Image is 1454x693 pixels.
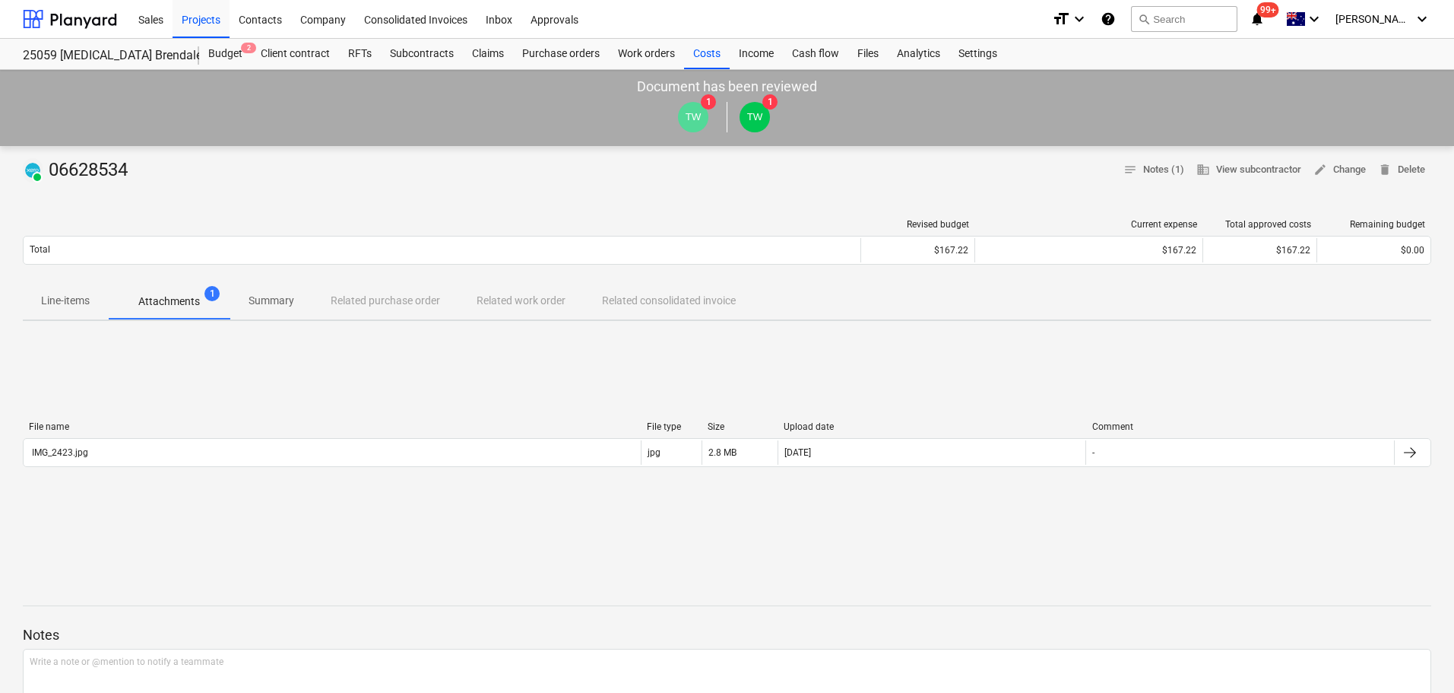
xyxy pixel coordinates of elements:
[783,39,848,69] a: Cash flow
[23,48,181,64] div: 25059 [MEDICAL_DATA] Brendale Re-roof and New Shed
[23,158,43,183] div: Invoice has been synced with Xero and its status is currently PAID
[1123,163,1137,176] span: notes
[747,111,763,122] span: TW
[784,421,1080,432] div: Upload date
[1196,163,1210,176] span: business
[339,39,381,69] a: RFTs
[678,102,708,132] div: Tim Wells
[1209,219,1311,230] div: Total approved costs
[1313,163,1327,176] span: edit
[1131,6,1237,32] button: Search
[848,39,888,69] a: Files
[1313,161,1366,179] span: Change
[1070,10,1088,28] i: keyboard_arrow_down
[701,94,716,110] span: 1
[1378,163,1392,176] span: delete
[1413,10,1431,28] i: keyboard_arrow_down
[41,293,90,309] p: Line-items
[888,39,949,69] a: Analytics
[1123,161,1184,179] span: Notes (1)
[784,447,811,458] div: [DATE]
[1092,421,1389,432] div: Comment
[1196,161,1301,179] span: View subcontractor
[29,421,635,432] div: File name
[199,39,252,69] div: Budget
[981,245,1196,256] div: $167.22
[686,111,702,122] span: TW
[252,39,339,69] a: Client contract
[249,293,294,309] p: Summary
[1307,158,1372,182] button: Change
[684,39,730,69] a: Costs
[1323,219,1425,230] div: Remaining budget
[1138,13,1150,25] span: search
[1052,10,1070,28] i: format_size
[1401,245,1424,256] span: $0.00
[25,163,40,178] img: xero.svg
[1190,158,1307,182] button: View subcontractor
[1250,10,1265,28] i: notifications
[708,421,771,432] div: Size
[1378,620,1454,693] iframe: Chat Widget
[1092,447,1094,458] div: -
[609,39,684,69] a: Work orders
[1117,158,1190,182] button: Notes (1)
[981,219,1197,230] div: Current expense
[381,39,463,69] a: Subcontracts
[1257,2,1279,17] span: 99+
[708,447,737,458] div: 2.8 MB
[1202,238,1316,262] div: $167.22
[204,286,220,301] span: 1
[949,39,1006,69] a: Settings
[1101,10,1116,28] i: Knowledge base
[860,238,974,262] div: $167.22
[241,43,256,53] span: 2
[730,39,783,69] a: Income
[23,626,1431,644] p: Notes
[740,102,770,132] div: Tim Wells
[30,243,50,256] p: Total
[762,94,778,110] span: 1
[648,447,660,458] div: jpg
[513,39,609,69] a: Purchase orders
[1335,13,1411,25] span: [PERSON_NAME]
[1372,158,1431,182] button: Delete
[1378,161,1425,179] span: Delete
[23,158,134,183] div: 06628534
[463,39,513,69] a: Claims
[138,294,200,310] p: Attachments
[647,421,695,432] div: File type
[1305,10,1323,28] i: keyboard_arrow_down
[867,219,969,230] div: Revised budget
[637,78,817,96] p: Document has been reviewed
[30,447,88,458] div: IMG_2423.jpg
[199,39,252,69] a: Budget2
